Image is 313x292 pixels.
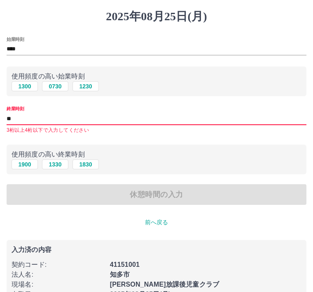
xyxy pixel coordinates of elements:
p: 法人名 : [12,270,105,280]
p: 使用頻度の高い終業時刻 [12,150,301,159]
button: 1830 [72,159,99,169]
p: 使用頻度の高い始業時刻 [12,71,301,81]
b: 知多市 [110,271,130,278]
button: 0730 [42,81,68,91]
h1: 2025年08月25日(月) [7,9,306,24]
b: 41151001 [110,261,140,268]
button: 1900 [12,159,38,169]
button: 1230 [72,81,99,91]
label: 始業時刻 [7,36,24,42]
button: 1330 [42,159,68,169]
p: 契約コード : [12,260,105,270]
button: 1300 [12,81,38,91]
p: 前へ戻る [7,218,306,227]
b: [PERSON_NAME]放課後児童クラブ [110,281,219,288]
p: 現場名 : [12,280,105,290]
p: 3桁以上4桁以下で入力してください [7,126,306,135]
label: 終業時刻 [7,106,24,112]
p: 入力済の内容 [12,247,301,253]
